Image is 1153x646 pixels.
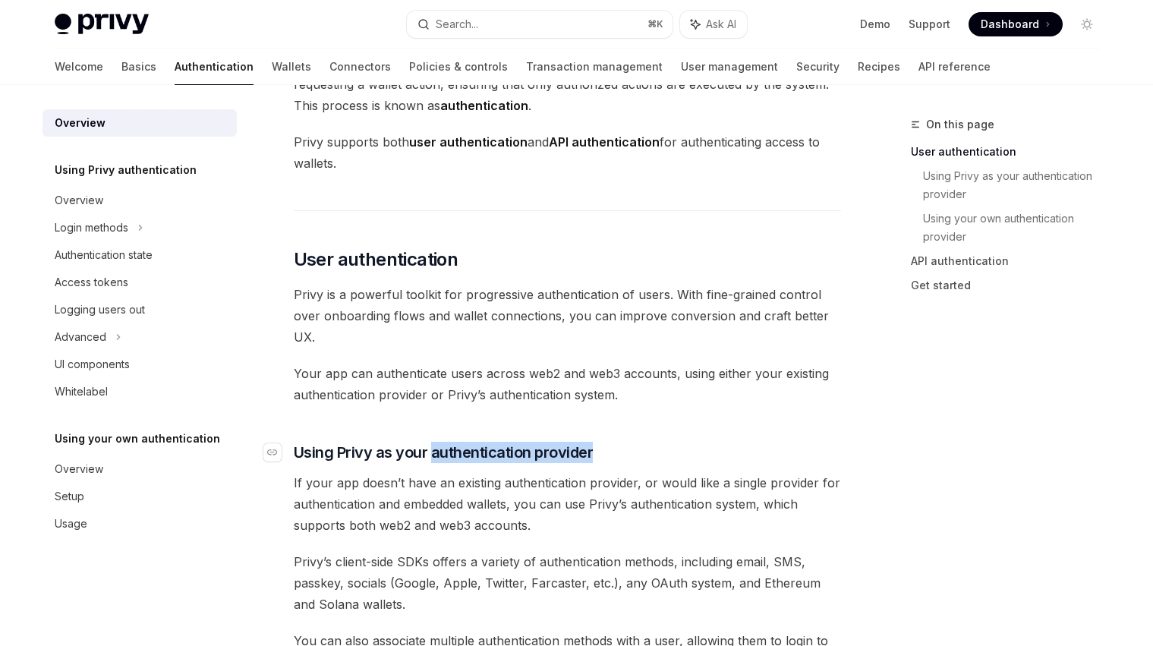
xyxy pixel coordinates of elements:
span: On this page [926,115,994,134]
div: Usage [55,515,87,533]
div: Overview [55,114,106,132]
div: Logging users out [55,301,145,319]
button: Ask AI [680,11,747,38]
a: Support [909,17,950,32]
a: Access tokens [43,269,237,296]
a: Dashboard [969,12,1063,36]
div: Overview [55,191,103,210]
a: Basics [121,49,156,85]
div: Access tokens [55,273,128,291]
span: Ask AI [706,17,736,32]
div: Overview [55,460,103,478]
strong: authentication [440,98,528,113]
a: Whitelabel [43,378,237,405]
a: Welcome [55,49,103,85]
div: Login methods [55,219,128,237]
a: User management [681,49,778,85]
div: Advanced [55,328,106,346]
a: Using your own authentication provider [923,206,1111,249]
span: Dashboard [981,17,1039,32]
span: ⌘ K [647,18,663,30]
a: Authentication [175,49,254,85]
a: User authentication [911,140,1111,164]
a: Overview [43,109,237,137]
button: Toggle dark mode [1075,12,1099,36]
a: Transaction management [526,49,663,85]
a: Authentication state [43,241,237,269]
a: Logging users out [43,296,237,323]
a: Wallets [272,49,311,85]
span: If your app doesn’t have an existing authentication provider, or would like a single provider for... [294,472,841,536]
span: Your app can authenticate users across web2 and web3 accounts, using either your existing authent... [294,363,841,405]
div: UI components [55,355,130,373]
a: Connectors [329,49,391,85]
a: Navigate to header [263,442,294,463]
button: Search...⌘K [407,11,673,38]
a: Recipes [858,49,900,85]
h5: Using Privy authentication [55,161,197,179]
span: User authentication [294,247,458,272]
a: Setup [43,483,237,510]
a: Policies & controls [409,49,508,85]
a: Overview [43,187,237,214]
a: Security [796,49,840,85]
a: API reference [918,49,991,85]
div: Authentication state [55,246,153,264]
div: Setup [55,487,84,506]
span: Privy supports both and for authenticating access to wallets. [294,131,841,174]
h5: Using your own authentication [55,430,220,448]
a: Demo [860,17,890,32]
span: Privy is a powerful toolkit for progressive authentication of users. With fine-grained control ov... [294,284,841,348]
span: Privy’s client-side SDKs offers a variety of authentication methods, including email, SMS, passke... [294,551,841,615]
a: API authentication [911,249,1111,273]
a: Overview [43,455,237,483]
a: Usage [43,510,237,537]
strong: user authentication [409,134,528,150]
div: Search... [436,15,478,33]
a: Get started [911,273,1111,298]
a: Using Privy as your authentication provider [923,164,1111,206]
img: light logo [55,14,149,35]
strong: API authentication [549,134,660,150]
span: Using Privy as your authentication provider [294,442,594,463]
div: Whitelabel [55,383,108,401]
a: UI components [43,351,237,378]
